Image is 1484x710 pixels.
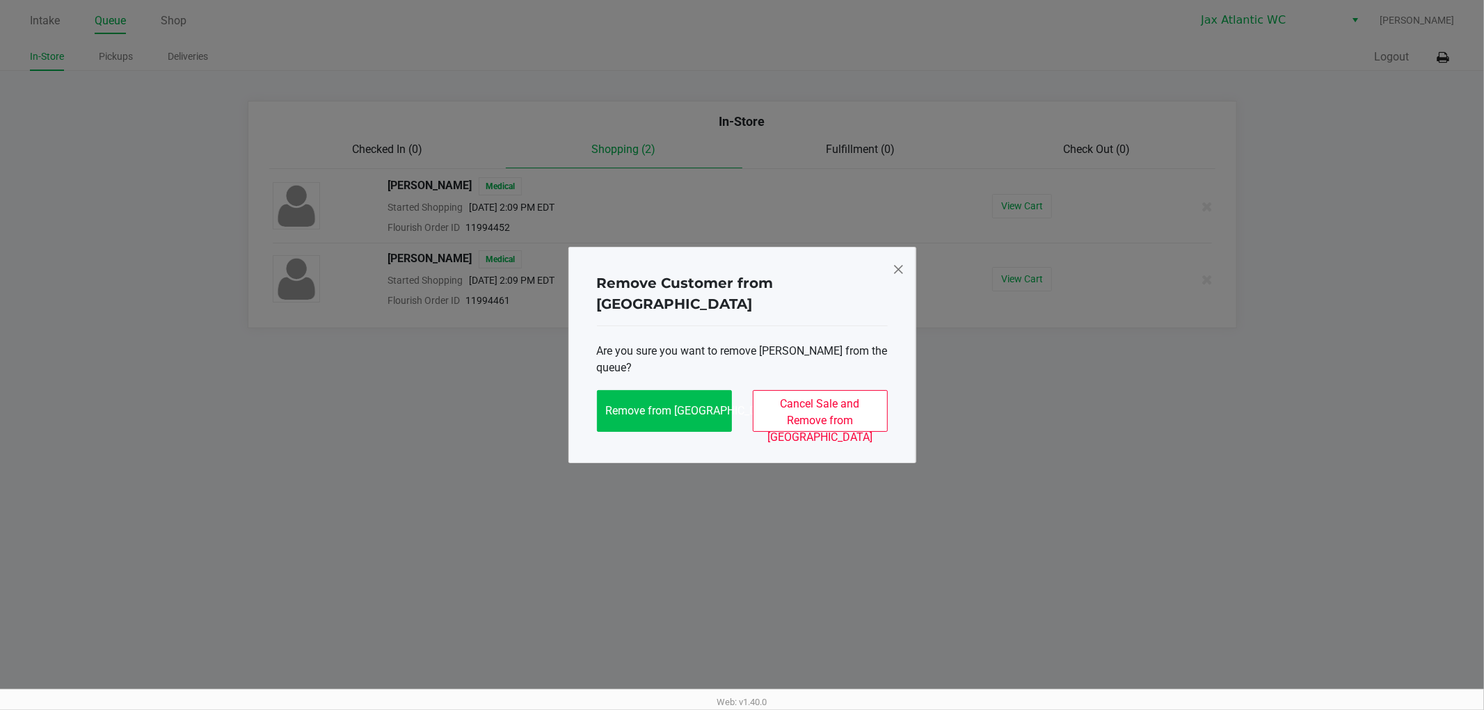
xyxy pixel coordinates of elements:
span: Remove from [GEOGRAPHIC_DATA] [606,404,780,417]
span: Cancel Sale and Remove from [GEOGRAPHIC_DATA] [767,397,872,444]
button: Cancel Sale and Remove from [GEOGRAPHIC_DATA] [753,390,888,432]
span: Are you sure you want to remove [PERSON_NAME] from the queue? [597,344,888,374]
span: Web: v1.40.0 [717,697,767,707]
h4: Remove Customer from [GEOGRAPHIC_DATA] [597,273,888,314]
button: Remove from [GEOGRAPHIC_DATA] [597,390,732,432]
